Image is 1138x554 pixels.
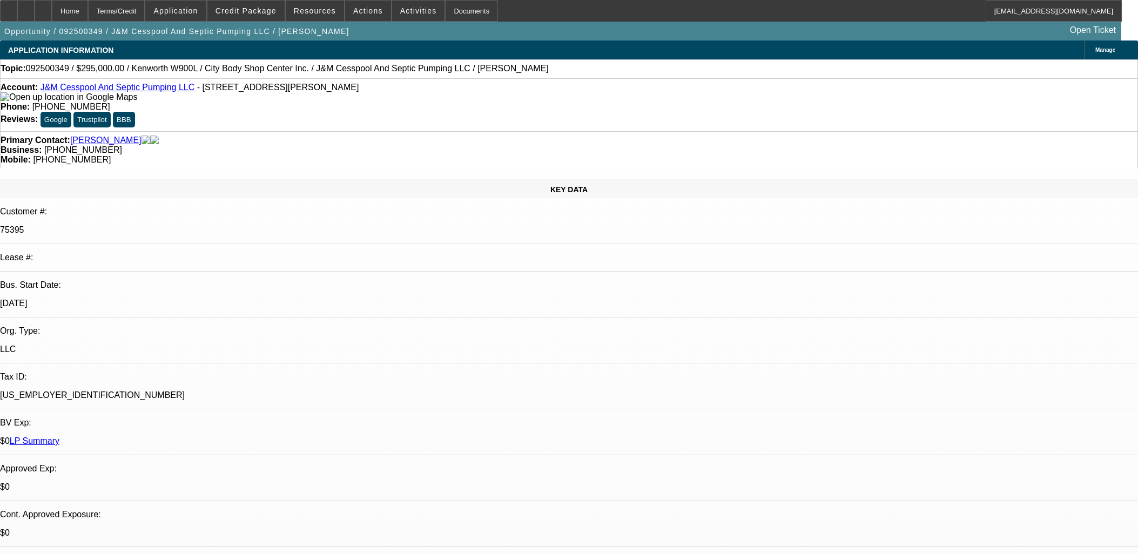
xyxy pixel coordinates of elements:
img: Open up location in Google Maps [1,92,137,102]
button: Actions [345,1,391,21]
button: Google [41,112,71,127]
span: Credit Package [216,6,277,15]
strong: Business: [1,145,42,154]
button: Trustpilot [73,112,110,127]
button: BBB [113,112,135,127]
span: [PHONE_NUMBER] [44,145,122,154]
img: linkedin-icon.png [150,136,159,145]
img: facebook-icon.png [142,136,150,145]
span: - [STREET_ADDRESS][PERSON_NAME] [197,83,359,92]
span: Resources [294,6,336,15]
strong: Reviews: [1,114,38,124]
strong: Phone: [1,102,30,111]
strong: Account: [1,83,38,92]
button: Application [145,1,206,21]
button: Activities [392,1,445,21]
span: [PHONE_NUMBER] [33,155,111,164]
span: Manage [1095,47,1115,53]
span: [PHONE_NUMBER] [32,102,110,111]
span: APPLICATION INFORMATION [8,46,113,55]
a: Open Ticket [1066,21,1120,39]
strong: Topic: [1,64,26,73]
a: LP Summary [10,436,59,445]
span: KEY DATA [550,185,588,194]
span: Opportunity / 092500349 / J&M Cesspool And Septic Pumping LLC / [PERSON_NAME] [4,27,349,36]
a: J&M Cesspool And Septic Pumping LLC [41,83,194,92]
strong: Mobile: [1,155,31,164]
button: Resources [286,1,344,21]
a: View Google Maps [1,92,137,102]
span: Application [153,6,198,15]
button: Credit Package [207,1,285,21]
strong: Primary Contact: [1,136,70,145]
span: Actions [353,6,383,15]
a: [PERSON_NAME] [70,136,142,145]
span: 092500349 / $295,000.00 / Kenworth W900L / City Body Shop Center Inc. / J&M Cesspool And Septic P... [26,64,549,73]
span: Activities [400,6,437,15]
